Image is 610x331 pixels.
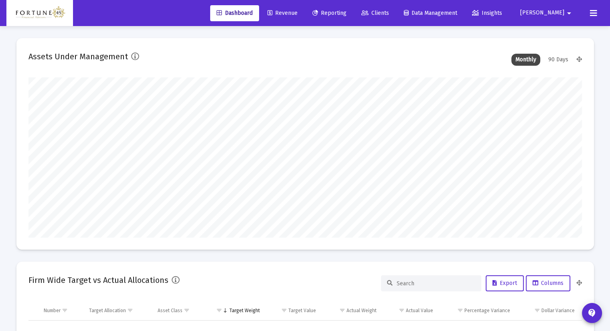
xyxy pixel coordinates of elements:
span: Revenue [268,10,298,16]
span: Show filter options for column 'Asset Class' [184,307,190,313]
a: Revenue [261,5,304,21]
div: Asset Class [158,307,182,314]
span: Show filter options for column 'Dollar Variance' [534,307,540,313]
div: Target Value [288,307,316,314]
h2: Assets Under Management [28,50,128,63]
button: Export [486,275,524,291]
span: Clients [361,10,389,16]
img: Dashboard [12,5,67,21]
td: Column Target Value [265,301,322,320]
span: Show filter options for column 'Target Weight' [216,307,222,313]
div: Percentage Variance [464,307,510,314]
td: Column Asset Class [152,301,205,320]
td: Column Target Weight [205,301,265,320]
span: Reporting [312,10,347,16]
div: 90 Days [544,54,572,66]
mat-icon: contact_support [587,308,597,318]
span: Show filter options for column 'Percentage Variance' [457,307,463,313]
td: Column Number [38,301,84,320]
div: Dollar Variance [541,307,575,314]
button: [PERSON_NAME] [511,5,584,21]
span: Data Management [404,10,457,16]
span: Columns [533,280,563,287]
td: Column Target Allocation [83,301,152,320]
td: Column Actual Weight [322,301,382,320]
h2: Firm Wide Target vs Actual Allocations [28,274,168,287]
span: Show filter options for column 'Target Allocation' [127,307,133,313]
span: Show filter options for column 'Actual Weight' [339,307,345,313]
a: Dashboard [210,5,259,21]
div: Target Weight [229,307,260,314]
a: Insights [466,5,509,21]
td: Column Percentage Variance [439,301,516,320]
span: Show filter options for column 'Actual Value' [399,307,405,313]
span: Show filter options for column 'Target Value' [281,307,287,313]
a: Reporting [306,5,353,21]
td: Column Actual Value [382,301,439,320]
mat-icon: arrow_drop_down [564,5,574,21]
button: Columns [526,275,570,291]
td: Column Dollar Variance [516,301,582,320]
a: Data Management [397,5,464,21]
div: Actual Weight [347,307,377,314]
div: Actual Value [406,307,433,314]
span: Show filter options for column 'Number' [62,307,68,313]
div: Target Allocation [89,307,126,314]
span: Insights [472,10,502,16]
span: Dashboard [217,10,253,16]
span: [PERSON_NAME] [520,10,564,16]
span: Export [492,280,517,287]
div: Monthly [511,54,540,66]
a: Clients [355,5,395,21]
div: Number [44,307,61,314]
input: Search [397,280,475,287]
